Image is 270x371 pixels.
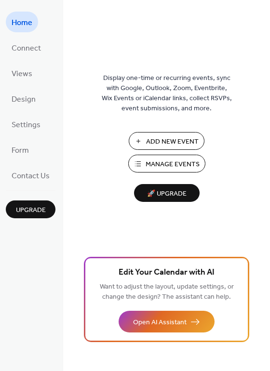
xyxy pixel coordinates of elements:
[12,41,41,56] span: Connect
[6,114,46,134] a: Settings
[6,139,35,160] a: Form
[100,280,234,304] span: Want to adjust the layout, update settings, or change the design? The assistant can help.
[119,266,215,279] span: Edit Your Calendar with AI
[128,155,205,172] button: Manage Events
[146,159,200,170] span: Manage Events
[6,88,41,109] a: Design
[146,137,199,147] span: Add New Event
[140,187,194,200] span: 🚀 Upgrade
[12,118,40,132] span: Settings
[12,15,32,30] span: Home
[119,311,215,332] button: Open AI Assistant
[12,92,36,107] span: Design
[12,66,32,81] span: Views
[6,200,55,218] button: Upgrade
[6,63,38,83] a: Views
[6,165,55,185] a: Contact Us
[129,132,204,150] button: Add New Event
[12,143,29,158] span: Form
[6,37,47,58] a: Connect
[16,205,46,215] span: Upgrade
[133,318,187,328] span: Open AI Assistant
[102,73,232,114] span: Display one-time or recurring events, sync with Google, Outlook, Zoom, Eventbrite, Wix Events or ...
[6,12,38,32] a: Home
[134,184,200,202] button: 🚀 Upgrade
[12,169,50,184] span: Contact Us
